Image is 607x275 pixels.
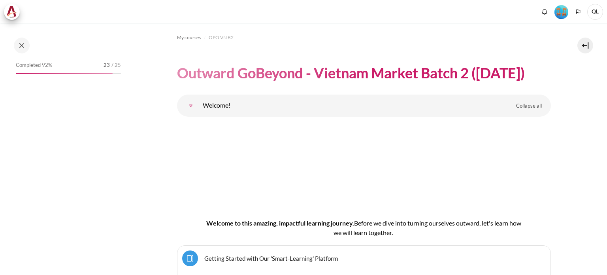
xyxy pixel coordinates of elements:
span: Collapse all [516,102,542,110]
a: User menu [587,4,603,20]
a: Welcome! [183,98,199,114]
div: Level #4 [554,4,568,19]
span: B [354,219,358,227]
span: / 25 [111,61,121,69]
div: Show notification window with no new notifications [539,6,550,18]
img: Level #4 [554,5,568,19]
span: My courses [177,34,201,41]
div: 92% [16,73,113,74]
span: Completed 92% [16,61,52,69]
span: OPO VN B2 [209,34,234,41]
a: Getting Started with Our 'Smart-Learning' Platform [204,254,338,262]
a: My courses [177,33,201,42]
img: Architeck [6,6,17,18]
a: Collapse all [510,99,548,113]
a: OPO VN B2 [209,33,234,42]
button: Languages [572,6,584,18]
h1: Outward GoBeyond - Vietnam Market Batch 2 ([DATE]) [177,64,525,82]
a: Level #4 [551,4,571,19]
span: efore we dive into turning ourselves outward, let's learn how we will learn together. [334,219,521,236]
span: 23 [104,61,110,69]
span: QL [587,4,603,20]
nav: Navigation bar [177,31,551,44]
h4: Welcome to this amazing, impactful learning journey. [202,218,526,237]
a: Architeck Architeck [4,4,24,20]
